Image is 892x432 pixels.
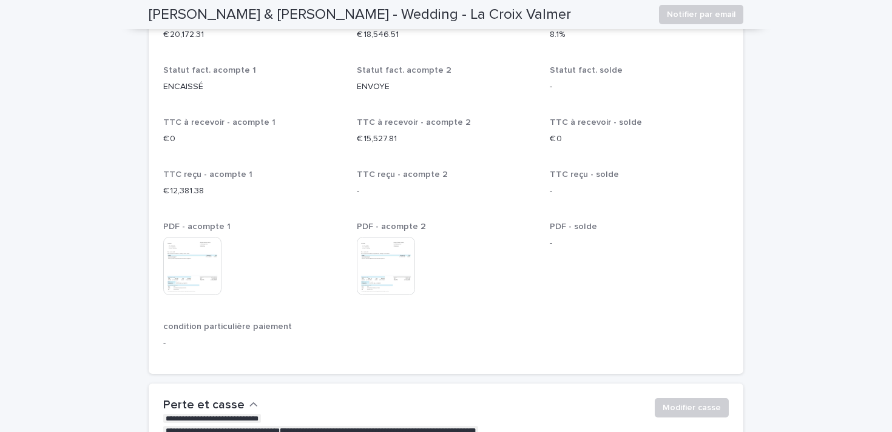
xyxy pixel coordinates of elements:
[667,8,735,21] span: Notifier par email
[357,185,536,198] p: -
[163,118,275,127] span: TTC à recevoir - acompte 1
[163,185,342,198] p: € 12,381.38
[550,28,729,41] p: 8.1%
[550,81,729,93] p: -
[659,5,743,24] button: Notifier par email
[357,28,536,41] p: € 18,546.51
[163,398,258,413] button: Perte et casse
[357,66,451,75] span: Statut fact. acompte 2
[357,133,536,145] p: € 15,527.81
[357,118,471,127] span: TTC à recevoir - acompte 2
[550,66,623,75] span: Statut fact. solde
[163,81,342,93] p: ENCAISSÉ
[163,322,292,331] span: condition particulière paiement
[357,170,448,179] span: TTC reçu - acompte 2
[163,337,729,350] p: -
[357,222,426,231] span: PDF - acompte 2
[663,402,721,414] span: Modifier casse
[550,133,729,145] p: € 0
[163,170,252,179] span: TTC reçu - acompte 1
[550,222,597,231] span: PDF - solde
[550,118,642,127] span: TTC à recevoir - solde
[163,28,342,41] p: € 20,172.31
[357,81,536,93] p: ENVOYE
[550,237,729,250] p: -
[163,398,245,413] h2: Perte et casse
[655,398,729,417] button: Modifier casse
[550,185,729,198] p: -
[163,133,342,145] p: € 0
[550,170,619,179] span: TTC reçu - solde
[163,222,231,231] span: PDF - acompte 1
[163,66,256,75] span: Statut fact. acompte 1
[149,6,571,24] h2: [PERSON_NAME] & [PERSON_NAME] - Wedding - La Croix Valmer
